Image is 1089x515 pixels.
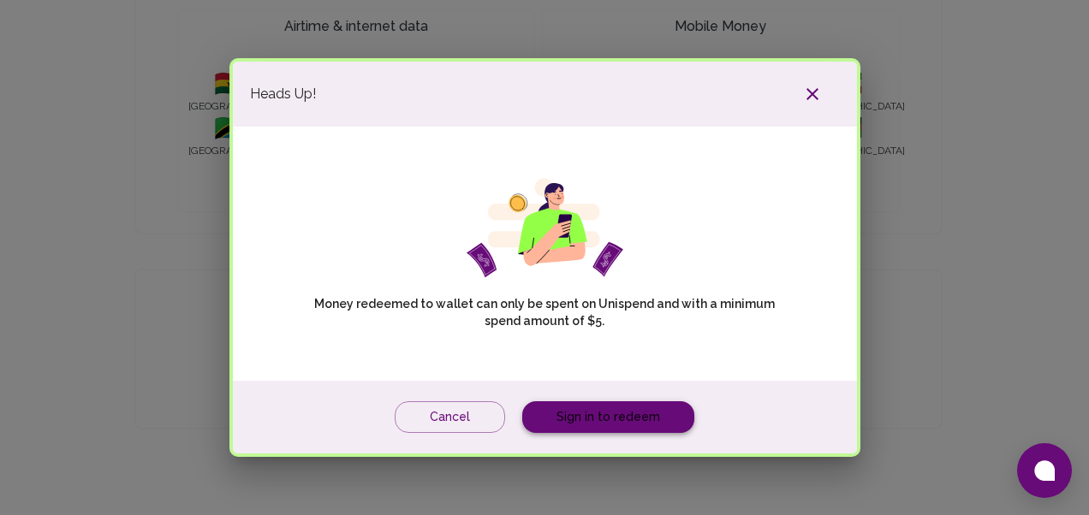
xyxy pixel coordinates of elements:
[467,178,623,278] img: girl phone svg
[522,401,694,433] a: Sign in to redeem
[250,84,316,104] span: Heads Up!
[301,295,788,329] p: Money redeemed to wallet can only be spent on Unispend and with a minimum spend amount of $5.
[1017,443,1072,498] button: Open chat window
[395,401,505,433] button: Cancel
